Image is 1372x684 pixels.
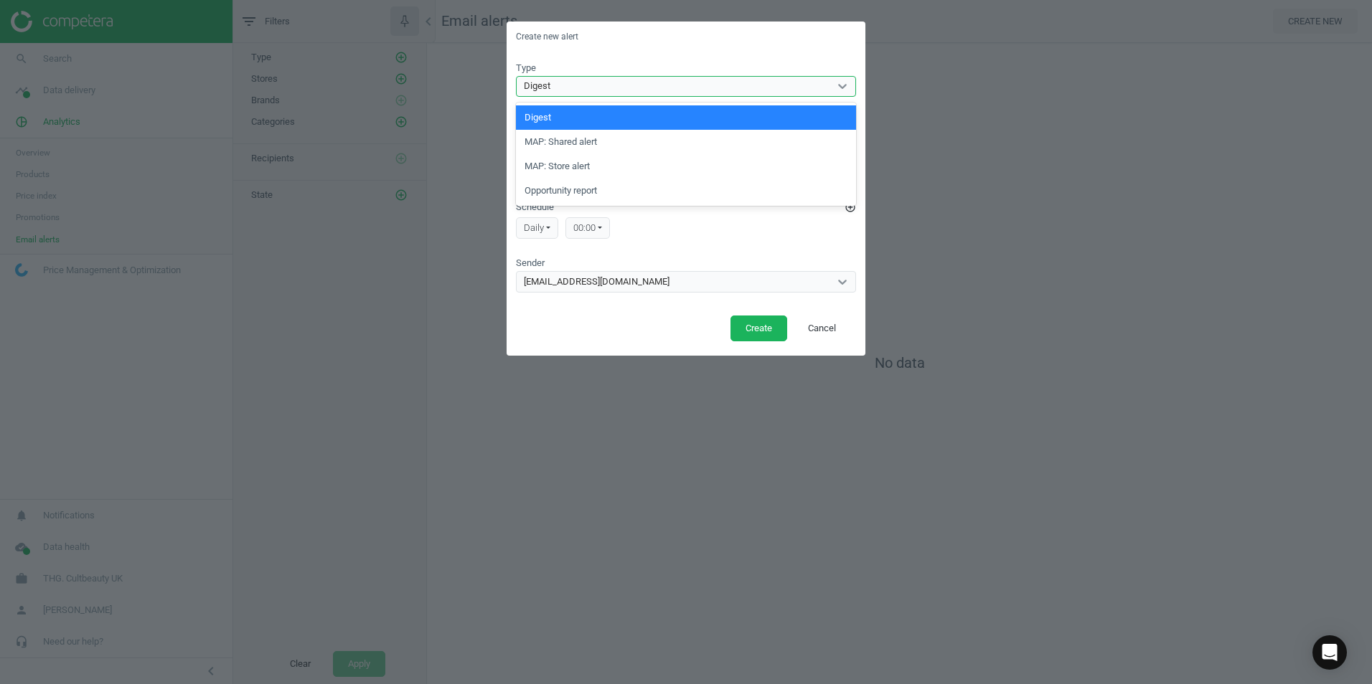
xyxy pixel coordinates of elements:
i: add_circle_outline [845,201,856,213]
h5: Create new alert [516,31,578,43]
div: MAP: Shared alert [516,130,856,154]
label: Schedule [516,201,856,214]
div: daily [516,217,558,239]
div: MAP: Store alert [516,154,856,179]
button: Cancel [793,315,851,341]
div: [EMAIL_ADDRESS][DOMAIN_NAME] [524,275,669,288]
div: Digest [524,80,550,92]
button: Schedule [845,201,856,213]
div: Digest [516,105,856,130]
label: Sender [516,257,545,270]
label: Type [516,62,536,75]
div: 00:00 [565,217,610,239]
div: Opportunity report [516,179,856,203]
div: Open Intercom Messenger [1312,635,1347,670]
button: Create [730,315,787,341]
